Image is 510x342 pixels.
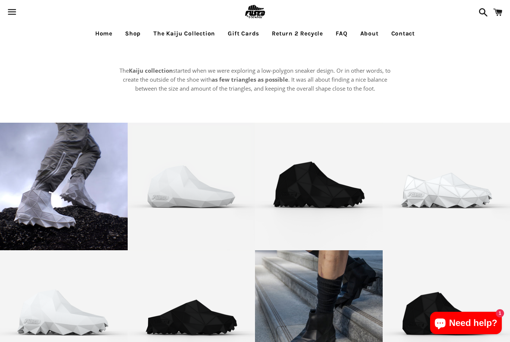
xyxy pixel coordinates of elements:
strong: Kaiju collection [129,67,173,74]
inbox-online-store-chat: Shopify online store chat [428,312,504,336]
a: Return 2 Recycle [266,24,329,43]
a: The Kaiju Collection [148,24,221,43]
a: About [355,24,384,43]
a: Shop [119,24,146,43]
a: Home [90,24,118,43]
a: Gift Cards [222,24,265,43]
a: FAQ [330,24,353,43]
a: [3D printed Shoes] - lightweight custom 3dprinted shoes sneakers sandals fused footwear [255,123,383,250]
p: The started when we were exploring a low-polygon sneaker design. Or in other words, to create the... [117,66,393,93]
a: Contact [386,24,421,43]
a: [3D printed Shoes] - lightweight custom 3dprinted shoes sneakers sandals fused footwear [128,123,255,250]
strong: as few triangles as possible [212,76,288,83]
